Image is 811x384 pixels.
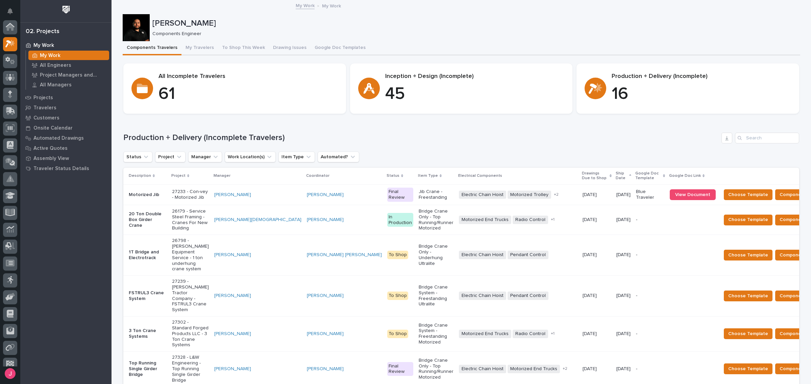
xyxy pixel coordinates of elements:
[583,251,598,258] p: [DATE]
[387,292,408,300] div: To Shop
[123,152,152,162] button: Status
[616,366,631,372] p: [DATE]
[33,95,53,101] p: Projects
[670,189,716,200] a: View Document
[563,367,567,371] span: + 2
[735,133,799,143] input: Search
[616,170,628,182] p: Ship Date
[728,191,768,199] span: Choose Template
[33,115,59,121] p: Customers
[724,215,772,225] button: Choose Template
[728,216,768,224] span: Choose Template
[26,70,112,80] a: Project Managers and Engineers
[129,192,167,198] p: Motorized Jib
[554,193,559,197] span: + 2
[458,172,502,180] p: Electrical Components
[616,331,631,337] p: [DATE]
[612,73,791,80] p: Production + Delivery (Incomplete)
[20,163,112,173] a: Traveler Status Details
[616,217,631,223] p: [DATE]
[40,53,60,59] p: My Work
[20,123,112,133] a: Onsite Calendar
[387,330,408,338] div: To Shop
[612,84,791,104] p: 16
[387,362,413,376] div: Final Review
[583,365,598,372] p: [DATE]
[551,332,555,336] span: + 1
[508,251,548,259] span: Pendant Control
[307,192,344,198] a: [PERSON_NAME]
[40,82,72,88] p: All Managers
[3,366,17,381] button: users-avatar
[306,172,329,180] p: Coordinator
[318,152,359,162] button: Automated?
[214,192,251,198] a: [PERSON_NAME]
[181,41,218,55] button: My Travelers
[20,103,112,113] a: Travelers
[636,217,664,223] p: -
[123,41,181,55] button: Components Travelers
[419,284,453,307] p: Bridge Crane System - Freestanding Ultralite
[418,172,438,180] p: Item Type
[172,189,209,200] p: 27233 - Con-vey - Motorized Jib
[724,250,772,260] button: Choose Template
[583,330,598,337] p: [DATE]
[636,252,664,258] p: -
[20,113,112,123] a: Customers
[307,331,344,337] a: [PERSON_NAME]
[635,170,661,182] p: Google Doc Template
[26,60,112,70] a: All Engineers
[551,218,555,222] span: + 1
[214,293,251,299] a: [PERSON_NAME]
[508,191,551,199] span: Motorized Trolley
[129,290,167,302] p: FSTRUL3 Crane System
[513,330,548,338] span: Radio Control
[385,84,565,104] p: 45
[675,192,710,197] span: View Document
[129,249,167,261] p: 1T Bridge and Electrotrack
[8,8,17,19] div: Notifications
[129,328,167,339] p: 3 Ton Crane Systems
[583,216,598,223] p: [DATE]
[296,1,315,9] a: My Work
[214,252,251,258] a: [PERSON_NAME]
[387,172,399,180] p: Status
[616,192,631,198] p: [DATE]
[419,358,453,380] p: Bridge Crane Only - Top Running/Runner Motorized
[459,191,506,199] span: Electric Chain Hoist
[513,216,548,224] span: Radio Control
[616,293,631,299] p: [DATE]
[33,135,84,141] p: Automated Drawings
[419,244,453,266] p: Bridge Crane Only - Underhung Ultralite
[155,152,186,162] button: Project
[172,279,209,313] p: 27239 - [PERSON_NAME] Tractor Company - FSTRUL3 Crane System
[728,365,768,373] span: Choose Template
[387,188,413,202] div: Final Review
[636,293,664,299] p: -
[636,189,664,200] p: Blue Traveler
[20,40,112,50] a: My Work
[26,80,112,89] a: All Managers
[172,320,209,348] p: 27302 - Standard Forged Products LLC - 3 Ton Crane Systems
[307,293,344,299] a: [PERSON_NAME]
[33,43,54,49] p: My Work
[20,153,112,163] a: Assembly View
[636,331,664,337] p: -
[387,213,413,227] div: In Production
[40,62,71,68] p: All Engineers
[129,360,167,377] p: Top Running Single Girder Bridge
[33,105,56,111] p: Travelers
[278,152,315,162] button: Item Type
[269,41,311,55] button: Drawing Issues
[583,292,598,299] p: [DATE]
[508,292,548,300] span: Pendant Control
[728,251,768,259] span: Choose Template
[459,365,506,373] span: Electric Chain Hoist
[459,330,511,338] span: Motorized End Trucks
[26,28,59,35] div: 02. Projects
[188,152,222,162] button: Manager
[152,19,797,28] p: [PERSON_NAME]
[158,84,338,104] p: 61
[20,133,112,143] a: Automated Drawings
[311,41,370,55] button: Google Doc Templates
